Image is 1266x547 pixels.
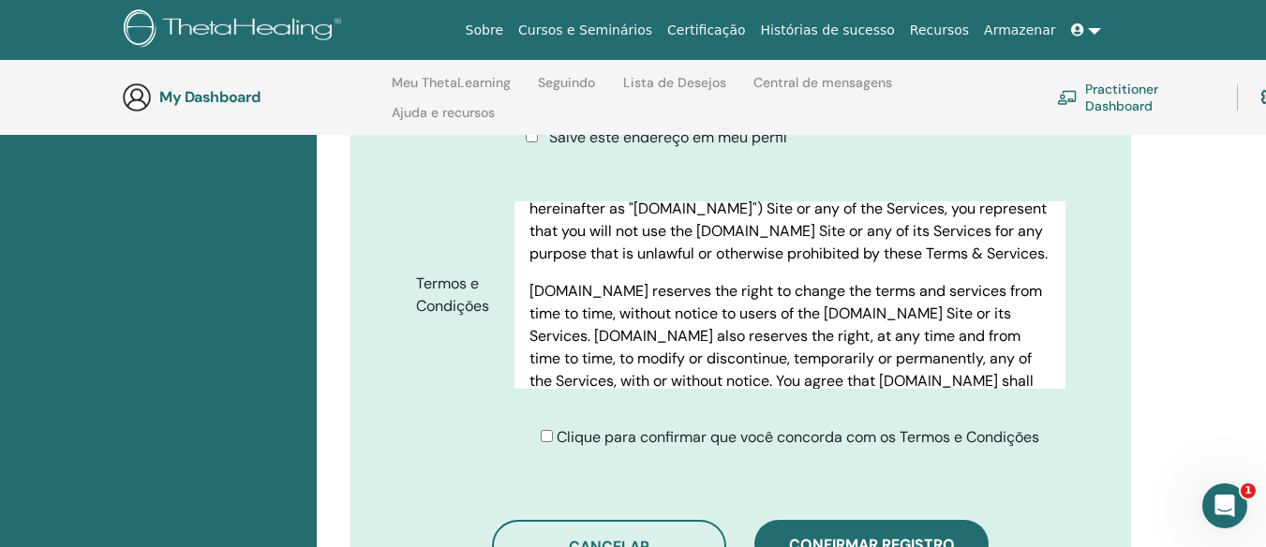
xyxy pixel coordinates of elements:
[529,153,1050,265] p: As a condition of your use of the [DOMAIN_NAME], [DOMAIN_NAME], [DOMAIN_NAME][URL], [DOMAIN_NAME]...
[976,13,1063,48] a: Armazenar
[538,75,595,105] a: Seguindo
[511,13,660,48] a: Cursos e Seminários
[753,13,902,48] a: Histórias de sucesso
[557,427,1039,447] span: Clique para confirmar que você concorda com os Termos e Condições
[753,75,892,105] a: Central de mensagens
[122,82,152,112] img: generic-user-icon.jpg
[549,127,787,147] span: Salve este endereço em meu perfil
[1241,483,1256,498] span: 1
[159,88,347,106] h3: My Dashboard
[623,75,726,105] a: Lista de Desejos
[124,9,348,52] img: logo.png
[458,13,511,48] a: Sobre
[660,13,752,48] a: Certificação
[402,266,515,324] label: Termos e Condições
[392,105,495,135] a: Ajuda e recursos
[1057,77,1214,118] a: Practitioner Dashboard
[529,280,1050,460] p: [DOMAIN_NAME] reserves the right to change the terms and services from time to time, without noti...
[392,75,511,105] a: Meu ThetaLearning
[1057,90,1078,105] img: chalkboard-teacher.svg
[902,13,976,48] a: Recursos
[1202,483,1247,528] iframe: Intercom live chat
